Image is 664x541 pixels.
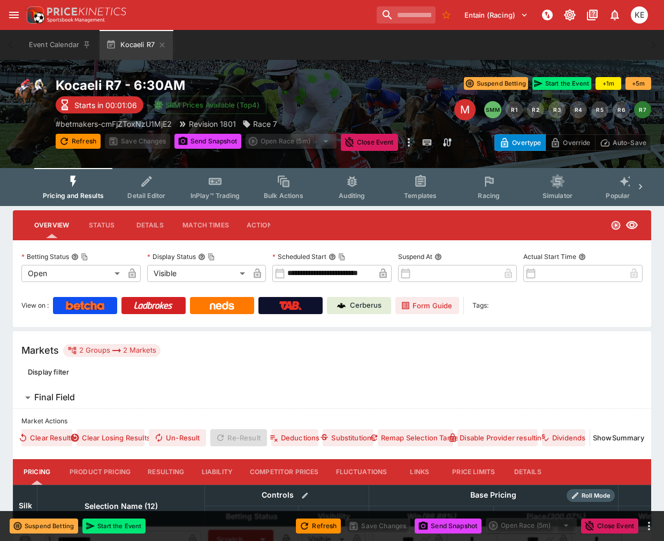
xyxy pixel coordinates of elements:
[527,101,544,118] button: R2
[542,429,585,446] button: Dividends
[631,6,648,24] div: Kelvin Entwisle
[56,134,101,149] button: Refresh
[444,459,503,485] button: Price Limits
[634,101,651,118] button: R7
[610,220,621,231] svg: Open
[21,297,49,314] label: View on :
[457,429,537,446] button: Disable Provider resulting
[378,429,453,446] button: Remap Selection Target
[398,252,432,261] p: Suspend At
[82,519,146,534] button: Start the Event
[503,459,552,485] button: Details
[34,392,75,403] h6: Final Field
[484,101,501,118] button: SMM
[66,301,104,310] img: Betcha
[147,252,196,261] p: Display Status
[34,168,630,206] div: Event type filters
[625,219,638,232] svg: Visible
[127,192,165,200] span: Detail Editor
[198,253,205,261] button: Display StatusCopy To Clipboard
[77,429,144,446] button: Clear Losing Results
[253,118,277,129] p: Race 7
[327,459,396,485] button: Fluctuations
[241,459,327,485] button: Competitor Prices
[10,519,78,534] button: Suspend Betting
[422,510,456,523] em: ( 99.89 %)
[189,118,236,129] p: Revision 1801
[148,96,266,114] button: SRM Prices Available (Top4)
[296,519,341,534] button: Refresh
[570,101,587,118] button: R4
[337,301,346,310] img: Cerberus
[458,6,535,24] button: Select Tenant
[583,5,602,25] button: Documentation
[139,459,193,485] button: Resulting
[594,429,643,446] button: ShowSummary
[210,429,266,446] span: Re-Result
[306,510,362,523] span: Visibility
[21,252,69,261] p: Betting Status
[606,192,646,200] span: Popular Bets
[264,192,303,200] span: Bulk Actions
[595,134,651,151] button: Auto-Save
[67,344,156,357] div: 2 Groups 2 Markets
[494,134,651,151] div: Start From
[246,134,337,149] div: split button
[71,253,79,261] button: Betting StatusCopy To Clipboard
[174,134,241,149] button: Send Snapshot
[339,192,365,200] span: Auditing
[484,101,651,118] nav: pagination navigation
[377,6,436,24] input: search
[205,485,369,506] th: Controls
[532,77,591,90] button: Start the Event
[210,301,234,310] img: Neds
[515,510,597,523] span: Place(300.07%)
[578,253,586,261] button: Actual Start Time
[466,489,521,502] div: Base Pricing
[74,100,137,111] p: Starts in 00:01:06
[298,489,312,502] button: Bulk edit
[329,253,336,261] button: Scheduled StartCopy To Clipboard
[486,518,577,533] div: split button
[13,485,37,526] th: Silk
[404,192,437,200] span: Templates
[438,6,455,24] button: No Bookmarks
[643,520,655,532] button: more
[395,459,444,485] button: Links
[43,192,104,200] span: Pricing and Results
[338,253,346,261] button: Copy To Clipboard
[591,101,608,118] button: R5
[21,413,643,429] label: Market Actions
[454,99,476,120] div: Edit Meeting
[61,459,139,485] button: Product Pricing
[149,429,206,446] button: Un-Result
[238,212,286,238] button: Actions
[415,519,482,534] button: Send Snapshot
[538,5,557,25] button: NOT Connected to PK
[628,3,651,27] button: Kelvin Entwisle
[272,252,326,261] p: Scheduled Start
[174,212,238,238] button: Match Times
[73,500,170,513] span: Selection Name (12)
[190,192,240,200] span: InPlay™ Trading
[100,30,173,60] button: Kocaeli R7
[271,429,318,446] button: Deductions
[395,510,468,523] span: Win(99.89%)
[147,265,249,282] div: Visible
[596,77,621,90] button: +1m
[323,429,373,446] button: Substitutions
[613,101,630,118] button: R6
[126,212,174,238] button: Details
[21,265,124,282] div: Open
[134,301,173,310] img: Ladbrokes
[605,5,624,25] button: Notifications
[577,491,615,500] span: Roll Mode
[56,118,172,129] p: Copy To Clipboard
[464,77,528,90] button: Suspend Betting
[581,519,638,534] button: Close Event
[548,101,566,118] button: R3
[193,459,241,485] button: Liability
[402,134,415,151] button: more
[506,101,523,118] button: R1
[78,212,126,238] button: Status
